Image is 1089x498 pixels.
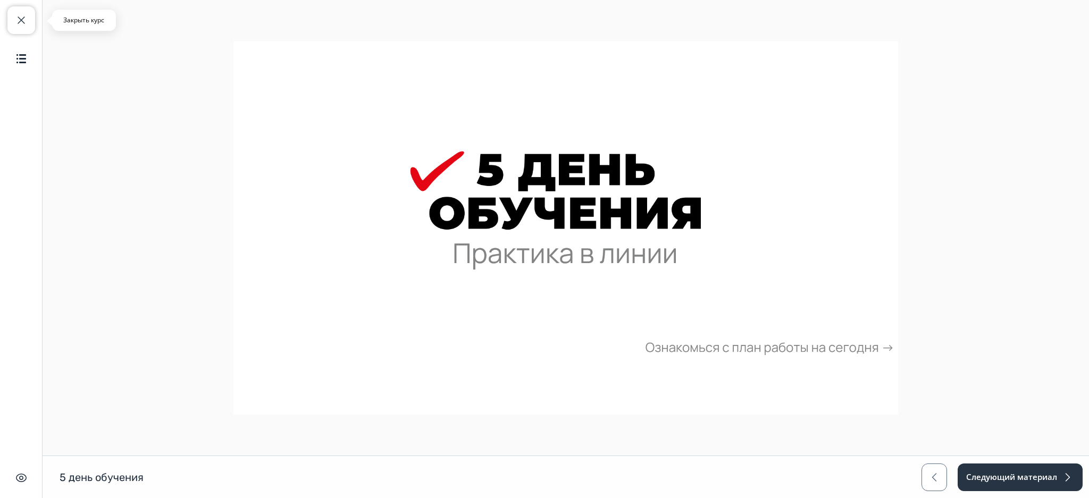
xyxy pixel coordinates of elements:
[233,41,898,415] img: Изображение
[7,6,35,34] button: Закрыть курс
[15,52,28,65] img: Содержание
[58,16,110,24] p: Закрыть курс
[15,471,28,484] img: Скрыть интерфейс
[60,470,144,484] h1: 5 день обучения
[958,463,1083,491] button: Следующий материал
